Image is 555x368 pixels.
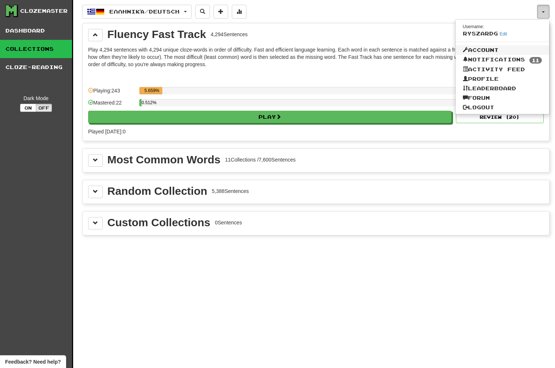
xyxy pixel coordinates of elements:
[225,156,295,163] div: 11 Collections / 7,600 Sentences
[195,5,210,19] button: Search sentences
[88,87,136,99] div: Playing: 243
[456,55,550,65] a: Notifications11
[463,30,498,37] span: ryszardg
[107,217,211,228] div: Custom Collections
[36,104,52,112] button: Off
[88,111,452,123] button: Play
[463,24,484,29] small: Username:
[456,93,550,103] a: Forum
[109,8,180,15] span: Ελληνικά / Deutsch
[5,358,61,365] span: Open feedback widget
[82,5,192,19] button: Ελληνικά/Deutsch
[20,7,68,15] div: Clozemaster
[500,31,507,37] a: Edit
[107,154,220,165] div: Most Common Words
[211,31,248,38] div: 4,294 Sentences
[107,186,207,197] div: Random Collection
[529,57,542,64] span: 11
[20,104,36,112] button: On
[456,84,550,93] a: Leaderboard
[232,5,246,19] button: More stats
[88,99,136,111] div: Mastered: 22
[5,95,67,102] div: Dark Mode
[214,5,228,19] button: Add sentence to collection
[88,129,125,134] span: Played [DATE]: 0
[456,65,550,74] a: Activity Feed
[212,187,249,195] div: 5,388 Sentences
[141,87,162,94] div: 5.659%
[456,111,544,123] button: Review (20)
[456,74,550,84] a: Profile
[215,219,242,226] div: 0 Sentences
[107,29,206,40] div: Fluency Fast Track
[88,46,544,68] p: Play 4,294 sentences with 4,294 unique cloze-words in order of difficulty. Fast and efficient lan...
[456,45,550,55] a: Account
[456,103,550,112] a: Logout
